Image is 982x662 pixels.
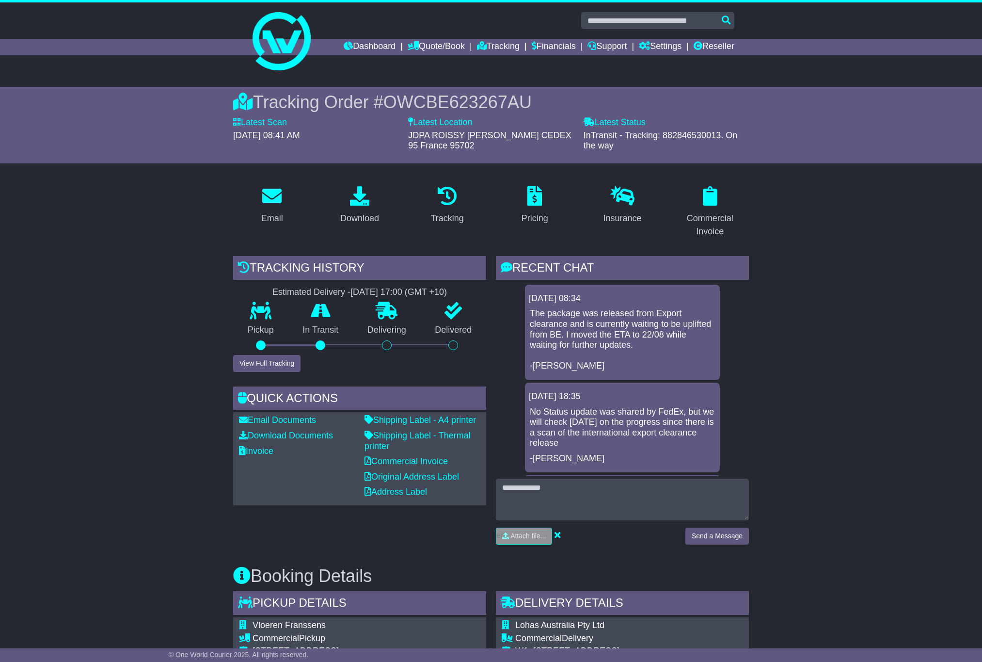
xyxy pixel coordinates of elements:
div: Commercial Invoice [677,212,743,238]
div: Tracking [431,212,464,225]
a: Insurance [597,183,648,228]
div: Tracking history [233,256,486,282]
div: Tracking Order # [233,92,749,113]
div: Delivery [515,633,663,644]
span: OWCBE623267AU [383,92,532,112]
label: Latest Status [584,117,646,128]
a: Email [255,183,289,228]
p: The package was released from Export clearance and is currently waiting to be uplifted from BE. I... [530,308,715,371]
div: Insurance [603,212,641,225]
h3: Booking Details [233,566,749,586]
div: RECENT CHAT [496,256,749,282]
a: Financials [532,39,576,55]
a: Commercial Invoice [671,183,749,242]
p: Pickup [233,325,288,336]
span: JDPA ROISSY [PERSON_NAME] CEDEX 95 France 95702 [408,130,571,151]
a: Original Address Label [364,472,459,482]
a: Commercial Invoice [364,456,448,466]
div: Delivery Details [496,591,749,617]
span: Lohas Australia Pty Ltd [515,620,604,630]
div: [DATE] 17:00 (GMT +10) [350,287,447,298]
div: [DATE] 18:35 [529,391,716,402]
a: Tracking [425,183,470,228]
span: [DATE] 08:41 AM [233,130,300,140]
span: Commercial [253,633,299,643]
span: Vloeren Franssens [253,620,326,630]
div: Email [261,212,283,225]
a: Address Label [364,487,427,497]
a: Download Documents [239,431,333,440]
a: Support [587,39,627,55]
a: Shipping Label - Thermal printer [364,431,471,451]
a: Dashboard [344,39,396,55]
a: Reseller [694,39,734,55]
div: Quick Actions [233,387,486,413]
p: Delivering [353,325,421,336]
div: [DATE] 08:34 [529,293,716,304]
a: Email Documents [239,415,316,425]
div: W1, [STREET_ADDRESS] [515,646,663,657]
label: Latest Location [408,117,472,128]
button: Send a Message [685,528,749,545]
div: Pricing [522,212,548,225]
a: Tracking [477,39,520,55]
span: Commercial [515,633,562,643]
p: Delivered [421,325,487,336]
div: [STREET_ADDRESS] [253,646,400,657]
span: InTransit - Tracking: 882846530013. On the way [584,130,738,151]
div: Download [340,212,379,225]
span: © One World Courier 2025. All rights reserved. [169,651,309,659]
p: In Transit [288,325,353,336]
a: Pricing [515,183,554,228]
a: Download [334,183,385,228]
p: No Status update was shared by FedEx, but we will check [DATE] on the progress since there is a s... [530,407,715,449]
a: Settings [639,39,681,55]
a: Invoice [239,446,273,456]
p: -[PERSON_NAME] [530,453,715,464]
div: Pickup Details [233,591,486,617]
div: Pickup [253,633,400,644]
div: Estimated Delivery - [233,287,486,298]
a: Quote/Book [408,39,465,55]
label: Latest Scan [233,117,287,128]
button: View Full Tracking [233,355,301,372]
a: Shipping Label - A4 printer [364,415,476,425]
